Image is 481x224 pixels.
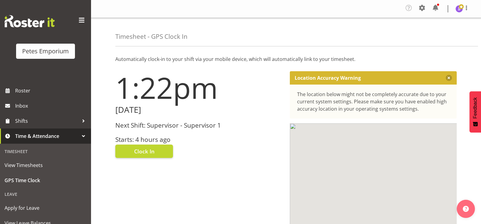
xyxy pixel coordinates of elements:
span: View Timesheets [5,161,86,170]
h1: 1:22pm [115,71,283,104]
span: Feedback [473,97,478,119]
button: Close message [446,75,452,81]
img: janelle-jonkers702.jpg [456,5,463,12]
p: Location Accuracy Warning [295,75,361,81]
div: Timesheet [2,145,90,158]
button: Clock In [115,145,173,158]
span: Clock In [134,147,154,155]
span: Shifts [15,116,79,125]
div: Leave [2,188,90,200]
button: Feedback - Show survey [469,91,481,132]
p: Automatically clock-in to your shift via your mobile device, which will automatically link to you... [115,55,457,63]
span: Roster [15,86,88,95]
a: GPS Time Clock [2,173,90,188]
h3: Starts: 4 hours ago [115,136,283,143]
img: Rosterit website logo [5,15,55,27]
img: help-xxl-2.png [463,206,469,212]
a: Apply for Leave [2,200,90,216]
h2: [DATE] [115,105,283,115]
span: Apply for Leave [5,203,86,212]
h4: Timesheet - GPS Clock In [115,33,188,40]
h3: Next Shift: Supervisor - Supervisor 1 [115,122,283,129]
span: GPS Time Clock [5,176,86,185]
a: View Timesheets [2,158,90,173]
div: The location below might not be completely accurate due to your current system settings. Please m... [297,91,450,112]
span: Inbox [15,101,88,110]
span: Time & Attendance [15,132,79,141]
div: Petes Emporium [22,47,69,56]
